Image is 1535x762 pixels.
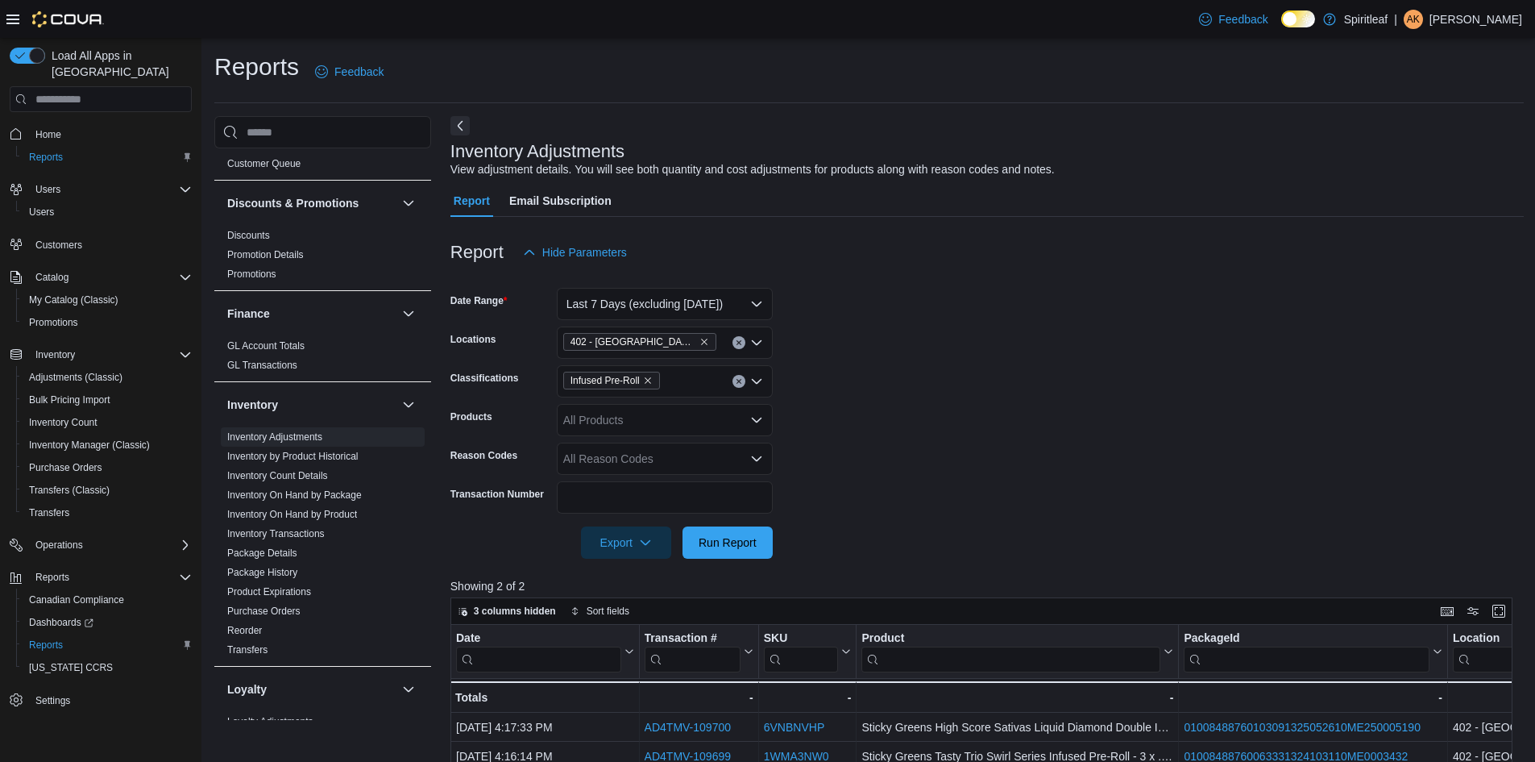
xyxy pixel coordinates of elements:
span: AK [1407,10,1420,29]
span: Operations [35,539,83,552]
button: 3 columns hidden [451,602,562,621]
input: Dark Mode [1281,10,1315,27]
button: PackageId [1184,631,1442,672]
button: Reports [16,146,198,169]
button: Transfers [16,502,198,524]
button: Inventory [227,397,396,413]
p: Showing 2 of 2 [450,578,1524,594]
span: Users [35,183,60,196]
a: Reorder [227,625,262,636]
span: Loyalty Adjustments [227,715,313,728]
button: Purchase Orders [16,456,198,479]
button: Promotions [16,311,198,334]
span: Bulk Pricing Import [29,393,110,406]
button: Remove 402 - Polo Park (Winnipeg) from selection in this group [699,337,709,347]
span: Home [35,128,61,141]
span: Product Expirations [227,585,311,598]
span: Users [29,180,192,199]
span: Reports [23,635,192,655]
span: Reorder [227,624,262,637]
span: Load All Apps in [GEOGRAPHIC_DATA] [45,48,192,80]
img: Cova [32,11,104,27]
a: Dashboards [23,613,100,632]
button: Users [16,201,198,223]
button: Remove Infused Pre-Roll from selection in this group [643,376,653,385]
span: GL Account Totals [227,339,305,352]
button: Keyboard shortcuts [1438,602,1457,621]
button: Inventory [29,345,81,364]
div: Date [456,631,621,647]
div: - [861,688,1173,707]
span: 402 - [GEOGRAPHIC_DATA] ([GEOGRAPHIC_DATA]) [570,334,696,350]
button: Hide Parameters [517,236,633,269]
span: Catalog [29,268,192,287]
span: Inventory by Product Historical [227,450,359,463]
button: Finance [399,304,418,323]
h3: Inventory Adjustments [450,142,624,161]
span: Washington CCRS [23,658,192,677]
div: Discounts & Promotions [214,226,431,290]
button: Discounts & Promotions [227,195,396,211]
button: Transfers (Classic) [16,479,198,502]
label: Transaction Number [450,488,544,501]
a: Home [29,125,68,144]
span: Export [591,527,662,559]
span: Transfers [29,506,69,519]
span: Inventory [29,345,192,364]
label: Date Range [450,294,508,307]
span: Adjustments (Classic) [23,368,192,387]
span: Transfers [227,643,268,656]
button: Users [29,180,67,199]
a: Feedback [309,56,390,88]
a: GL Account Totals [227,340,305,352]
span: Feedback [334,64,384,80]
a: Bulk Pricing Import [23,390,117,410]
button: Next [450,116,470,135]
button: SKU [764,631,852,672]
h3: Inventory [227,397,278,413]
span: Bulk Pricing Import [23,390,192,410]
button: Clear input [732,375,745,388]
a: 6VNBNVHP [764,721,824,734]
span: Customers [29,235,192,255]
label: Reason Codes [450,449,517,462]
div: Date [456,631,621,672]
button: Inventory Count [16,411,198,434]
button: Bulk Pricing Import [16,389,198,411]
span: Transfers (Classic) [29,484,110,497]
a: Transfers [23,503,76,523]
button: Display options [1463,602,1483,621]
button: Customers [3,233,198,256]
span: My Catalog (Classic) [29,294,118,306]
button: Home [3,122,198,145]
button: Run Report [682,527,773,559]
span: 402 - Polo Park (Winnipeg) [563,333,716,351]
div: Transaction # [644,631,740,647]
span: Users [23,202,192,222]
span: Reports [29,151,63,164]
h3: Report [450,243,504,262]
span: Home [29,123,192,144]
div: Finance [214,336,431,381]
label: Locations [450,333,496,346]
button: Enter fullscreen [1489,602,1508,621]
nav: Complex example [10,115,192,754]
h1: Reports [214,51,299,83]
div: Customer [214,154,431,180]
span: Promotions [23,313,192,332]
div: View adjustment details. You will see both quantity and cost adjustments for products along with ... [450,161,1055,178]
span: [US_STATE] CCRS [29,661,113,674]
span: Dashboards [23,613,192,632]
button: Inventory [3,344,198,366]
span: Inventory On Hand by Package [227,489,362,502]
button: Loyalty [227,681,396,697]
a: Inventory Transactions [227,528,325,539]
span: Reports [35,571,69,584]
div: Product [861,631,1160,647]
button: Reports [16,634,198,656]
h3: Loyalty [227,681,267,697]
a: Inventory On Hand by Product [227,509,357,520]
a: Customer Queue [227,158,301,169]
div: [DATE] 4:17:33 PM [456,718,634,737]
div: Product [861,631,1160,672]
